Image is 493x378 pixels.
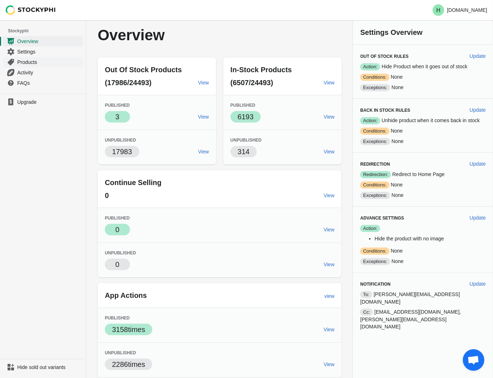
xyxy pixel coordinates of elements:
[447,7,487,13] p: [DOMAIN_NAME]
[3,97,83,107] a: Upgrade
[360,127,486,135] p: None
[360,63,380,70] span: Action:
[105,350,136,355] span: Unpublished
[105,103,130,108] span: Published
[360,171,486,178] p: Redirect to Home Page
[360,161,464,167] h3: Redirection
[321,145,337,158] a: View
[112,360,145,368] span: 2286 times
[17,364,82,371] span: Hide sold out variants
[98,27,250,43] p: Overview
[195,145,212,158] a: View
[105,250,136,255] span: Unpublished
[198,149,209,155] span: View
[198,80,209,86] span: View
[238,113,254,121] span: 6193
[467,277,489,290] button: Update
[321,189,337,202] a: View
[360,281,464,287] h3: Notification
[17,48,82,55] span: Settings
[105,216,130,221] span: Published
[360,225,380,232] span: Action:
[6,5,56,15] img: Stockyphi
[470,107,486,113] span: Update
[360,247,486,255] p: None
[115,113,119,121] span: 3
[321,223,337,236] a: View
[8,27,86,34] span: Stockyphi
[433,4,444,16] span: Avatar with initials H
[360,73,486,81] p: None
[360,181,389,189] span: Conditions:
[324,80,334,86] span: View
[470,161,486,167] span: Update
[321,110,337,123] a: View
[17,69,82,76] span: Activity
[3,36,83,46] a: Overview
[360,258,390,265] span: Exceptions:
[105,192,109,199] span: 0
[324,327,334,332] span: View
[360,54,464,59] h3: Out of Stock Rules
[467,50,489,63] button: Update
[105,138,136,143] span: Unpublished
[105,66,182,74] span: Out Of Stock Products
[231,79,273,87] span: (6507/24493)
[470,281,486,287] span: Update
[360,63,486,70] p: Hide Product when it goes out of stock
[115,261,119,268] span: 0
[17,38,82,45] span: Overview
[360,248,389,255] span: Conditions:
[105,179,162,186] span: Continue Selling
[467,211,489,224] button: Update
[231,66,292,74] span: In-Stock Products
[324,361,334,367] span: View
[360,181,486,189] p: None
[360,117,380,124] span: Action:
[467,103,489,116] button: Update
[3,46,83,57] a: Settings
[470,215,486,221] span: Update
[112,148,132,156] span: 17983
[324,114,334,120] span: View
[360,192,390,199] span: Exceptions:
[360,171,391,178] span: Redirection:
[238,147,250,157] p: 314
[430,3,490,17] button: Avatar with initials H[DOMAIN_NAME]
[321,258,337,271] a: View
[436,7,441,13] text: H
[360,308,486,330] p: [EMAIL_ADDRESS][DOMAIN_NAME], [PERSON_NAME][EMAIL_ADDRESS][DOMAIN_NAME]
[360,138,486,145] p: None
[360,107,464,113] h3: Back in Stock Rules
[321,290,337,303] a: view
[324,149,334,155] span: View
[321,323,337,336] a: View
[360,291,372,298] span: To:
[360,74,389,81] span: Conditions:
[360,138,390,145] span: Exceptions:
[17,98,82,106] span: Upgrade
[105,79,152,87] span: (17986/24493)
[360,291,486,305] p: [PERSON_NAME][EMAIL_ADDRESS][DOMAIN_NAME]
[360,309,373,316] span: Cc:
[321,358,337,371] a: View
[324,262,334,267] span: View
[360,128,389,135] span: Conditions:
[3,78,83,88] a: FAQs
[324,193,334,198] span: View
[324,293,334,299] span: view
[360,84,486,91] p: None
[321,76,337,89] a: View
[360,117,486,124] p: Unhide product when it comes back in stock
[360,215,464,221] h3: Advance Settings
[324,227,334,232] span: View
[3,362,83,372] a: Hide sold out variants
[470,53,486,59] span: Update
[3,57,83,67] a: Products
[17,59,82,66] span: Products
[105,291,147,299] span: App Actions
[231,138,262,143] span: Unpublished
[3,67,83,78] a: Activity
[17,79,82,87] span: FAQs
[198,114,209,120] span: View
